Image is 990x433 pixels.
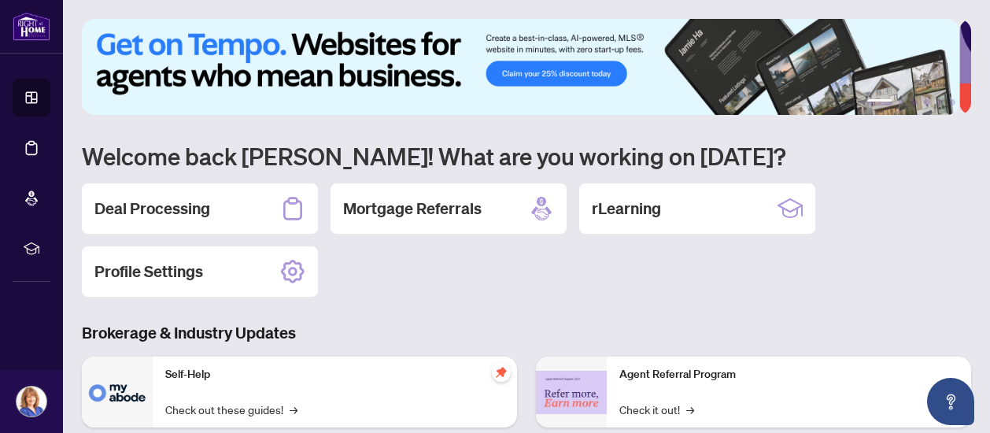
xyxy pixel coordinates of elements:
button: 2 [899,99,905,105]
img: logo [13,12,50,41]
h2: Deal Processing [94,198,210,220]
img: Slide 0 [82,19,959,115]
h1: Welcome back [PERSON_NAME]! What are you working on [DATE]? [82,141,971,171]
h2: Profile Settings [94,261,203,283]
img: Agent Referral Program [536,371,607,414]
a: Check it out!→ [619,401,694,418]
button: 5 [936,99,943,105]
img: Profile Icon [17,387,46,416]
h3: Brokerage & Industry Updates [82,322,971,344]
button: Open asap [927,378,974,425]
p: Self-Help [165,366,504,383]
h2: rLearning [592,198,661,220]
button: 6 [949,99,955,105]
span: → [290,401,297,418]
button: 4 [924,99,930,105]
button: 3 [911,99,918,105]
p: Agent Referral Program [619,366,959,383]
img: Self-Help [82,357,153,427]
a: Check out these guides!→ [165,401,297,418]
span: → [686,401,694,418]
h2: Mortgage Referrals [343,198,482,220]
span: pushpin [492,363,511,382]
button: 1 [867,99,892,105]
